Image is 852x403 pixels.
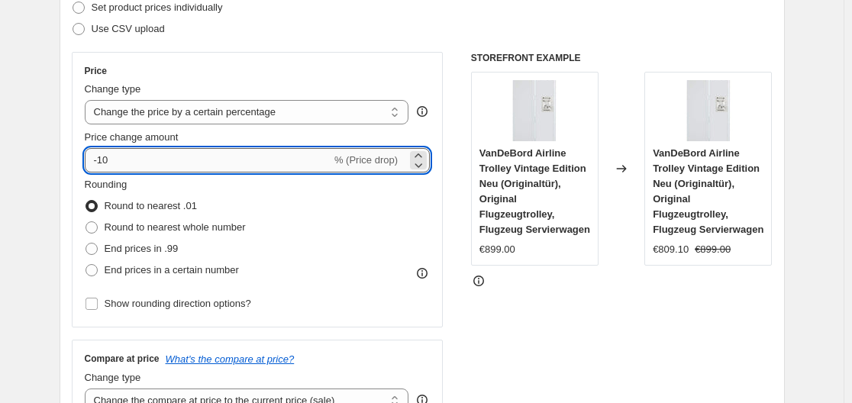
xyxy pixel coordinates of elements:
span: Change type [85,372,141,383]
span: Show rounding direction options? [105,298,251,309]
span: End prices in .99 [105,243,179,254]
span: Round to nearest whole number [105,221,246,233]
span: VanDeBord Airline Trolley Vintage Edition Neu (Originaltür), Original Flugzeugtrolley, Flugzeug S... [653,147,763,235]
h3: Price [85,65,107,77]
span: Use CSV upload [92,23,165,34]
button: What's the compare at price? [166,353,295,365]
span: End prices in a certain number [105,264,239,276]
span: VanDeBord Airline Trolley Vintage Edition Neu (Originaltür), Original Flugzeugtrolley, Flugzeug S... [479,147,590,235]
div: €899.00 [479,242,515,257]
img: 61IWTdxjLqL_80x.jpg [504,80,565,141]
span: % (Price drop) [334,154,398,166]
span: Set product prices individually [92,2,223,13]
span: Change type [85,83,141,95]
span: Rounding [85,179,127,190]
img: 61IWTdxjLqL_80x.jpg [678,80,739,141]
h3: Compare at price [85,353,160,365]
div: help [415,104,430,119]
input: -15 [85,148,331,172]
strike: €899.00 [695,242,731,257]
h6: STOREFRONT EXAMPLE [471,52,773,64]
span: Round to nearest .01 [105,200,197,211]
span: Price change amount [85,131,179,143]
div: €809.10 [653,242,689,257]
